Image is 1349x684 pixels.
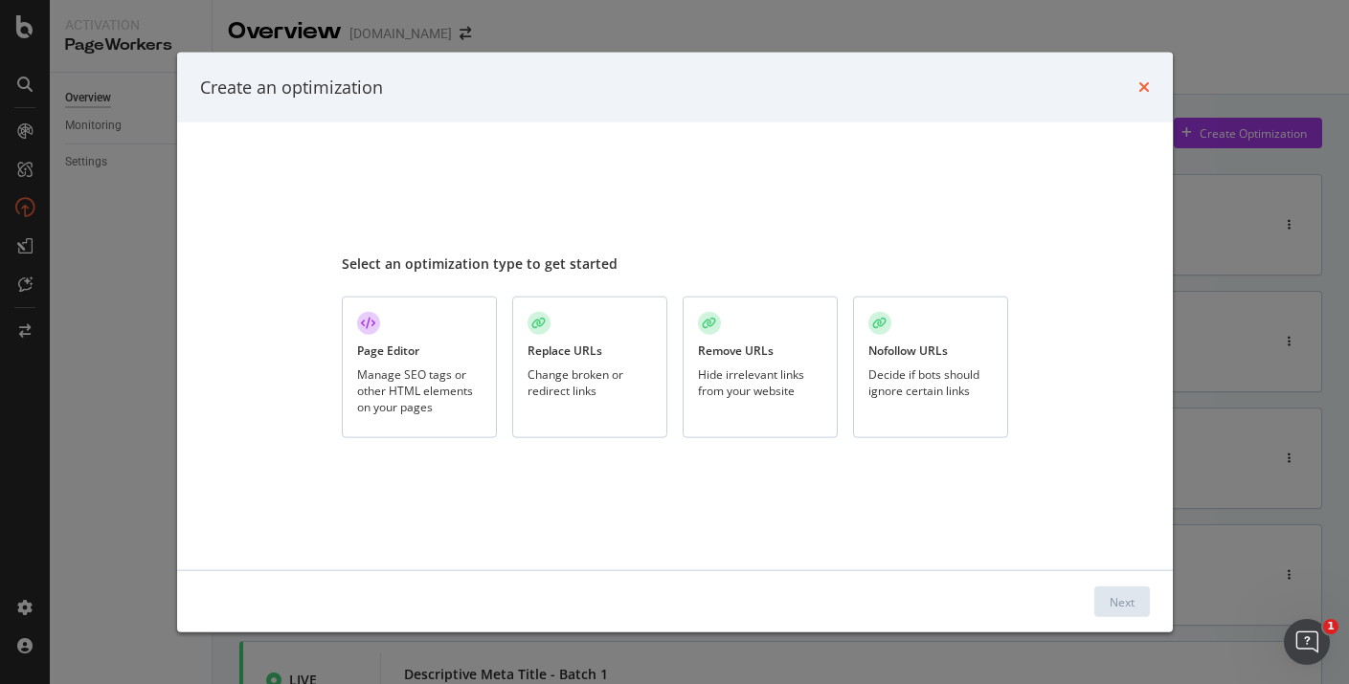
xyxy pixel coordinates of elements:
div: Next [1110,593,1135,609]
span: 1 [1323,619,1338,634]
div: Change broken or redirect links [528,366,652,399]
div: modal [177,52,1173,632]
div: Nofollow URLs [868,342,948,359]
div: Page Editor [357,342,419,359]
div: times [1138,75,1150,99]
div: Manage SEO tags or other HTML elements on your pages [357,366,482,415]
div: Remove URLs [698,342,774,359]
button: Next [1094,586,1150,617]
iframe: Intercom live chat [1284,619,1330,665]
div: Select an optimization type to get started [342,254,1008,274]
div: Create an optimization [200,75,383,99]
div: Replace URLs [528,342,602,359]
div: Hide irrelevant links from your website [698,366,822,399]
div: Decide if bots should ignore certain links [868,366,993,399]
